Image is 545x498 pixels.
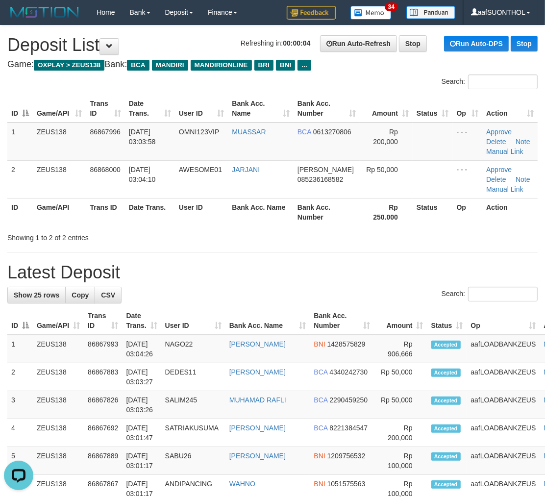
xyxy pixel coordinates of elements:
[314,340,325,348] span: BNI
[229,424,286,432] a: [PERSON_NAME]
[7,335,33,363] td: 1
[467,419,540,447] td: aafLOADBANKZEUS
[468,287,538,301] input: Search:
[125,95,175,123] th: Date Trans.: activate to sort column ascending
[33,335,84,363] td: ZEUS138
[7,5,82,20] img: MOTION_logo.png
[33,391,84,419] td: ZEUS138
[486,175,506,183] a: Delete
[511,36,538,51] a: Stop
[33,123,86,161] td: ZEUS138
[468,75,538,89] input: Search:
[14,291,59,299] span: Show 25 rows
[467,447,540,475] td: aafLOADBANKZEUS
[33,307,84,335] th: Game/API: activate to sort column ascending
[228,95,294,123] th: Bank Acc. Name: activate to sort column ascending
[294,198,360,226] th: Bank Acc. Number
[125,198,175,226] th: Date Trans.
[467,307,540,335] th: Op: activate to sort column ascending
[122,391,161,419] td: [DATE] 03:03:26
[482,198,538,226] th: Action
[297,166,354,174] span: [PERSON_NAME]
[453,95,483,123] th: Op: activate to sort column ascending
[84,335,122,363] td: 86867993
[294,95,360,123] th: Bank Acc. Number: activate to sort column ascending
[431,480,461,489] span: Accepted
[225,307,310,335] th: Bank Acc. Name: activate to sort column ascending
[431,397,461,405] span: Accepted
[374,447,427,475] td: Rp 100,000
[161,419,225,447] td: SATRIAKUSUMA
[413,95,453,123] th: Status: activate to sort column ascending
[374,335,427,363] td: Rp 906,666
[314,368,327,376] span: BCA
[486,138,506,146] a: Delete
[7,447,33,475] td: 5
[399,35,427,52] a: Stop
[72,291,89,299] span: Copy
[232,166,260,174] a: JARJANI
[229,452,286,460] a: [PERSON_NAME]
[276,60,295,71] span: BNI
[374,391,427,419] td: Rp 50,000
[314,452,325,460] span: BNI
[366,166,398,174] span: Rp 50,000
[406,6,455,19] img: panduan.png
[84,307,122,335] th: Trans ID: activate to sort column ascending
[122,363,161,391] td: [DATE] 03:03:27
[4,4,33,33] button: Open LiveChat chat widget
[179,166,222,174] span: AWESOME01
[374,307,427,335] th: Amount: activate to sort column ascending
[33,198,86,226] th: Game/API
[86,95,125,123] th: Trans ID: activate to sort column ascending
[84,419,122,447] td: 86867692
[413,198,453,226] th: Status
[310,307,374,335] th: Bank Acc. Number: activate to sort column ascending
[122,447,161,475] td: [DATE] 03:01:17
[33,447,84,475] td: ZEUS138
[314,424,327,432] span: BCA
[431,452,461,461] span: Accepted
[33,95,86,123] th: Game/API: activate to sort column ascending
[431,369,461,377] span: Accepted
[327,480,366,488] span: Copy 1051575563 to clipboard
[360,95,413,123] th: Amount: activate to sort column ascending
[327,452,366,460] span: Copy 1209756532 to clipboard
[122,419,161,447] td: [DATE] 03:01:47
[467,363,540,391] td: aafLOADBANKZEUS
[7,229,220,243] div: Showing 1 to 2 of 2 entries
[327,340,366,348] span: Copy 1428575829 to clipboard
[7,160,33,198] td: 2
[283,39,310,47] strong: 00:00:04
[482,95,538,123] th: Action: activate to sort column ascending
[90,166,121,174] span: 86868000
[7,95,33,123] th: ID: activate to sort column descending
[228,198,294,226] th: Bank Acc. Name
[297,175,343,183] span: Copy 085236168582 to clipboard
[467,335,540,363] td: aafLOADBANKZEUS
[7,287,66,303] a: Show 25 rows
[161,307,225,335] th: User ID: activate to sort column ascending
[453,160,483,198] td: - - -
[95,287,122,303] a: CSV
[7,198,33,226] th: ID
[486,148,523,155] a: Manual Link
[34,60,104,71] span: OXPLAY > ZEUS138
[84,363,122,391] td: 86867883
[129,128,156,146] span: [DATE] 03:03:58
[287,6,336,20] img: Feedback.jpg
[175,198,228,226] th: User ID
[7,123,33,161] td: 1
[7,363,33,391] td: 2
[229,340,286,348] a: [PERSON_NAME]
[127,60,149,71] span: BCA
[516,138,530,146] a: Note
[467,391,540,419] td: aafLOADBANKZEUS
[374,419,427,447] td: Rp 200,000
[7,263,538,282] h1: Latest Deposit
[442,287,538,301] label: Search:
[314,480,325,488] span: BNI
[7,307,33,335] th: ID: activate to sort column descending
[486,166,512,174] a: Approve
[320,35,397,52] a: Run Auto-Refresh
